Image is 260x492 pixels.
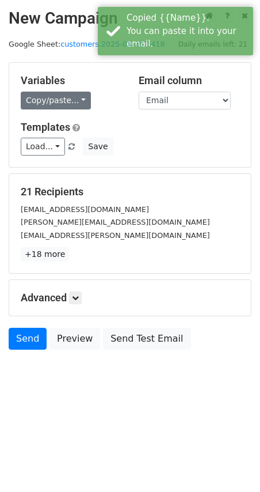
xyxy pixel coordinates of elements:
button: Save [83,138,113,156]
small: Google Sheet: [9,40,165,48]
small: [EMAIL_ADDRESS][PERSON_NAME][DOMAIN_NAME] [21,231,210,240]
small: [EMAIL_ADDRESS][DOMAIN_NAME] [21,205,149,214]
a: Copy/paste... [21,92,91,109]
div: Copied {{Name}}. You can paste it into your email. [127,12,248,51]
a: Send [9,328,47,350]
h5: Variables [21,74,121,87]
iframe: Chat Widget [202,437,260,492]
small: [PERSON_NAME][EMAIL_ADDRESS][DOMAIN_NAME] [21,218,210,226]
a: customers.2025-08-20.1418 [60,40,165,48]
a: Load... [21,138,65,156]
h2: New Campaign [9,9,251,28]
a: Send Test Email [103,328,190,350]
h5: 21 Recipients [21,186,239,198]
a: Templates [21,121,70,133]
h5: Email column [139,74,239,87]
a: +18 more [21,247,69,262]
a: Preview [49,328,100,350]
h5: Advanced [21,292,239,304]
